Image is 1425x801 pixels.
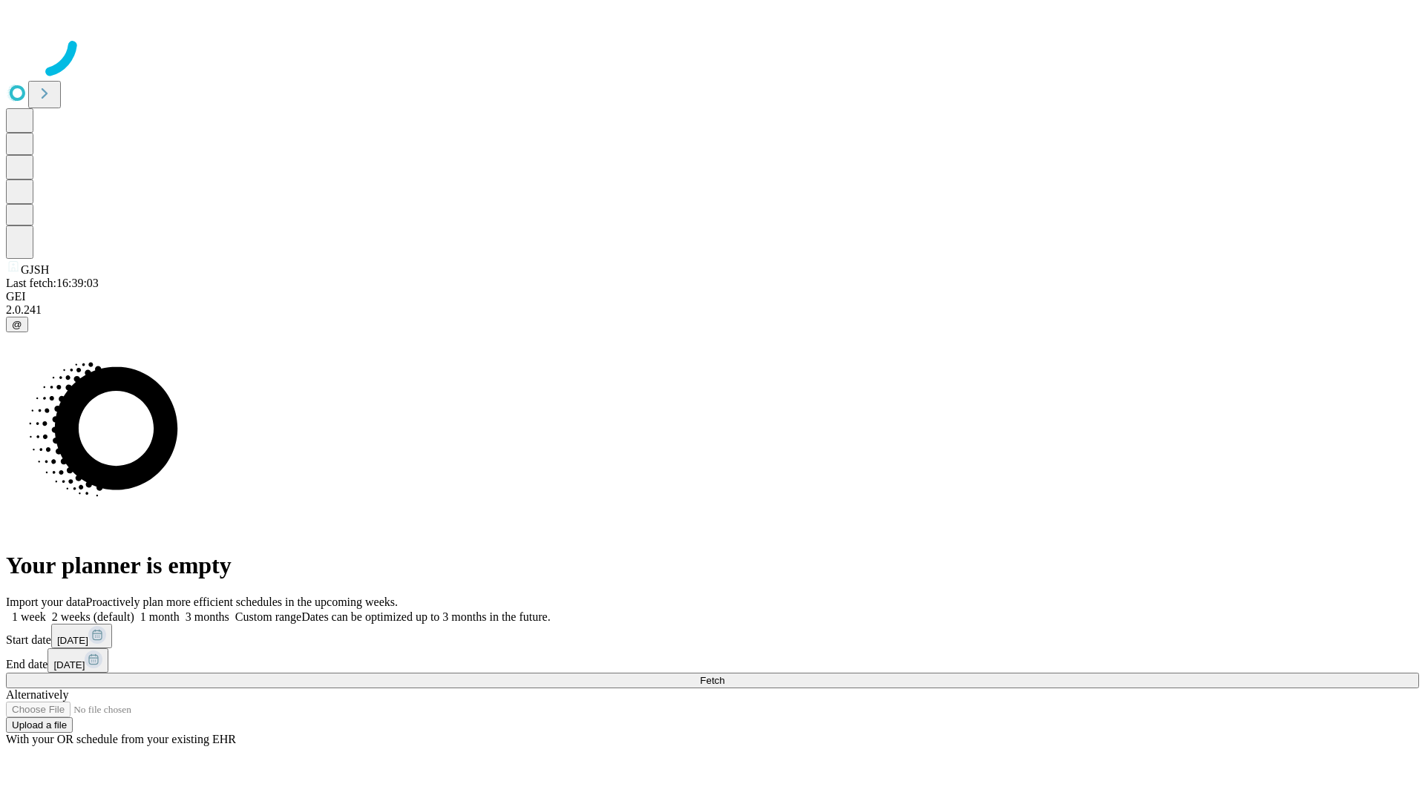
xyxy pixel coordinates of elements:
[52,610,134,623] span: 2 weeks (default)
[21,263,49,276] span: GJSH
[6,624,1419,648] div: Start date
[53,659,85,670] span: [DATE]
[6,673,1419,688] button: Fetch
[6,317,28,332] button: @
[6,688,68,701] span: Alternatively
[12,610,46,623] span: 1 week
[700,675,724,686] span: Fetch
[6,290,1419,303] div: GEI
[12,319,22,330] span: @
[301,610,550,623] span: Dates can be optimized up to 3 months in the future.
[6,303,1419,317] div: 2.0.241
[86,596,398,608] span: Proactively plan more efficient schedules in the upcoming weeks.
[51,624,112,648] button: [DATE]
[57,635,88,646] span: [DATE]
[6,717,73,733] button: Upload a file
[6,596,86,608] span: Import your data
[6,733,236,745] span: With your OR schedule from your existing EHR
[235,610,301,623] span: Custom range
[186,610,229,623] span: 3 months
[6,648,1419,673] div: End date
[47,648,108,673] button: [DATE]
[6,277,99,289] span: Last fetch: 16:39:03
[140,610,180,623] span: 1 month
[6,552,1419,579] h1: Your planner is empty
